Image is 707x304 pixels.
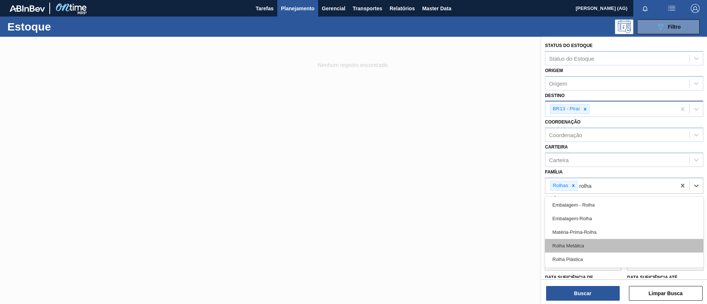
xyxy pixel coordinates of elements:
[390,4,415,13] span: Relatórios
[281,4,314,13] span: Planejamento
[322,4,345,13] span: Gerencial
[545,119,581,125] label: Coordenação
[633,3,657,14] button: Notificações
[668,24,681,30] span: Filtro
[256,4,274,13] span: Tarefas
[353,4,382,13] span: Transportes
[545,239,703,253] div: Rolha Metálica
[545,43,592,48] label: Status do Estoque
[627,275,678,280] label: Data suficiência até
[549,55,594,61] div: Status do Estoque
[551,181,569,190] div: Rolhas
[549,132,582,138] div: Coordenação
[7,22,117,31] h1: Estoque
[549,157,569,163] div: Carteira
[545,198,703,212] div: Embalagem - Rolha
[637,19,700,34] button: Filtro
[545,144,568,150] label: Carteira
[545,225,703,239] div: Matéria-Prima-Rolha
[10,5,45,12] img: TNhmsLtSVTkK8tSr43FrP2fwEKptu5GPRR3wAAAABJRU5ErkJggg==
[545,212,703,225] div: Embalagem-Rolha
[691,4,700,13] img: Logout
[545,93,564,98] label: Destino
[549,80,567,86] div: Origem
[545,275,593,280] label: Data suficiência de
[551,104,581,114] div: BR13 - Piraí
[545,169,563,175] label: Família
[545,253,703,266] div: Rolha Plástica
[667,4,676,13] img: userActions
[545,68,563,73] label: Origem
[615,19,633,34] div: Pogramando: nenhum usuário selecionado
[545,196,588,201] label: Família Rotulada
[422,4,451,13] span: Master Data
